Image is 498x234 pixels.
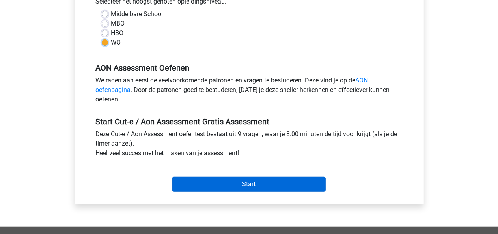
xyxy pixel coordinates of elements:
div: We raden aan eerst de veelvoorkomende patronen en vragen te bestuderen. Deze vind je op de . Door... [90,76,408,107]
label: MBO [111,19,125,28]
input: Start [172,177,326,192]
div: Deze Cut-e / Aon Assessment oefentest bestaat uit 9 vragen, waar je 8:00 minuten de tijd voor kri... [90,129,408,161]
h5: AON Assessment Oefenen [96,63,403,73]
h5: Start Cut-e / Aon Assessment Gratis Assessment [96,117,403,126]
a: AON oefenpagina [96,77,368,94]
label: HBO [111,28,124,38]
label: WO [111,38,121,47]
label: Middelbare School [111,9,163,19]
